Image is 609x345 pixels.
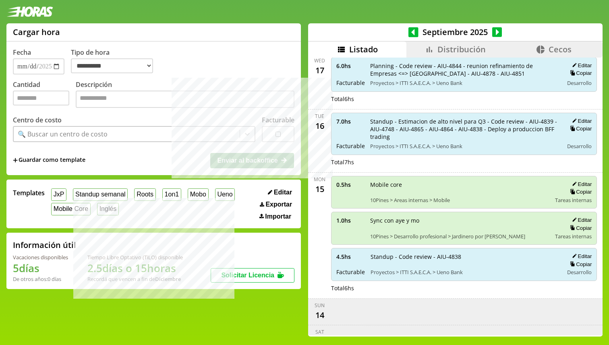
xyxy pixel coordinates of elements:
[331,284,597,292] div: Total 6 hs
[13,116,62,124] label: Centro de costo
[370,118,558,140] span: Standup - Estimacion de alto nivel para Q3 - Code review - AIU-4839 - AIU-4748 - AIU-4865 - AIU-4...
[97,203,119,215] button: Inglés
[336,181,365,188] span: 0.5 hs
[315,328,324,335] div: Sat
[188,188,209,201] button: Mobo
[265,213,291,220] span: Importar
[13,261,68,275] h1: 5 días
[370,79,558,87] span: Proyectos > ITTI S.A.E.C.A. > Ueno Bank
[274,189,292,196] span: Editar
[257,200,294,209] button: Exportar
[314,57,325,64] div: Wed
[370,181,550,188] span: Mobile core
[51,203,91,215] button: Mobile Core
[313,64,326,77] div: 17
[570,217,592,223] button: Editar
[265,201,292,208] span: Exportar
[162,188,181,201] button: 1on1
[13,156,85,165] span: +Guardar como template
[567,79,592,87] span: Desarrollo
[336,142,365,150] span: Facturable
[313,120,326,132] div: 16
[51,188,66,201] button: JxP
[336,79,365,87] span: Facturable
[315,113,324,120] div: Tue
[87,254,183,261] div: Tiempo Libre Optativo (TiLO) disponible
[570,253,592,260] button: Editar
[211,268,294,283] button: Solicitar Licencia
[370,143,558,150] span: Proyectos > ITTI S.A.E.C.A. > Ueno Bank
[13,240,76,250] h2: Información útil
[71,58,153,73] select: Tipo de hora
[313,309,326,322] div: 14
[313,183,326,196] div: 15
[567,143,592,150] span: Desarrollo
[568,125,592,132] button: Copiar
[6,6,53,17] img: logotipo
[13,254,68,261] div: Vacaciones disponibles
[155,275,181,283] b: Diciembre
[336,62,365,70] span: 6.0 hs
[265,188,294,196] button: Editar
[370,62,558,77] span: Planning - Code review - AIU-4844 - reunion refinamiento de Empresas <=> [GEOGRAPHIC_DATA] - AIU-...
[262,116,294,124] label: Facturable
[370,217,550,224] span: Sync con aye y mo
[568,188,592,195] button: Copiar
[570,181,592,188] button: Editar
[371,269,558,276] span: Proyectos > ITTI S.A.E.C.A. > Ueno Bank
[567,269,592,276] span: Desarrollo
[418,27,492,37] span: Septiembre 2025
[349,44,378,55] span: Listado
[13,156,18,165] span: +
[87,261,183,275] h1: 2.5 días o 15 horas
[13,275,68,283] div: De otros años: 0 días
[370,233,550,240] span: 10Pines > Desarrollo profesional > Jardinero por [PERSON_NAME]
[13,91,69,105] input: Cantidad
[13,48,31,57] label: Fecha
[336,268,365,276] span: Facturable
[13,80,76,110] label: Cantidad
[568,261,592,268] button: Copiar
[87,275,183,283] div: Recordá que vencen a fin de
[134,188,155,201] button: Roots
[76,91,294,108] textarea: Descripción
[215,188,235,201] button: Ueno
[336,118,365,125] span: 7.0 hs
[331,158,597,166] div: Total 7 hs
[76,80,294,110] label: Descripción
[568,70,592,76] button: Copiar
[308,58,603,335] div: scrollable content
[570,118,592,124] button: Editar
[437,44,486,55] span: Distribución
[73,188,128,201] button: Standup semanal
[336,253,365,260] span: 4.5 hs
[71,48,159,74] label: Tipo de hora
[568,225,592,231] button: Copiar
[336,217,365,224] span: 1.0 hs
[314,176,325,183] div: Mon
[555,196,592,204] span: Tareas internas
[315,302,325,309] div: Sun
[13,27,60,37] h1: Cargar hora
[570,62,592,69] button: Editar
[555,233,592,240] span: Tareas internas
[331,95,597,103] div: Total 6 hs
[13,188,45,197] span: Templates
[371,253,558,260] span: Standup - Code review - AIU-4838
[549,44,572,55] span: Cecos
[370,196,550,204] span: 10Pines > Areas internas > Mobile
[18,130,108,138] div: 🔍 Buscar un centro de costo
[221,272,274,279] span: Solicitar Licencia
